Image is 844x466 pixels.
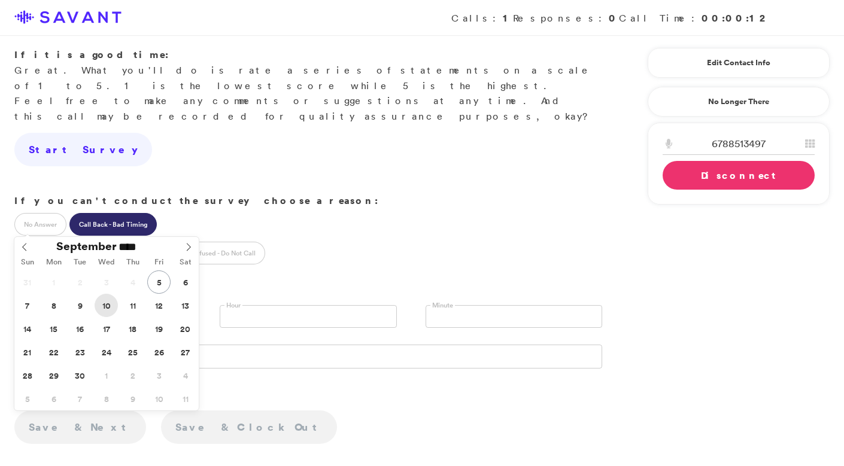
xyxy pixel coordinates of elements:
span: October 2, 2025 [121,364,144,387]
span: September 12, 2025 [147,294,171,317]
span: September 5, 2025 [147,270,171,294]
span: September 7, 2025 [16,294,39,317]
span: October 5, 2025 [16,387,39,410]
label: No Answer [14,213,66,236]
span: September 20, 2025 [174,317,197,340]
span: September 10, 2025 [95,294,118,317]
span: September 1, 2025 [42,270,65,294]
span: September 26, 2025 [147,340,171,364]
span: October 8, 2025 [95,387,118,410]
span: September 2, 2025 [68,270,92,294]
span: October 1, 2025 [95,364,118,387]
strong: If you can't conduct the survey choose a reason: [14,194,378,207]
span: Thu [120,258,146,266]
label: Refused - Do Not Call [182,242,265,264]
span: Sun [14,258,41,266]
span: September 9, 2025 [68,294,92,317]
a: Disconnect [663,161,815,190]
span: October 10, 2025 [147,387,171,410]
span: September 22, 2025 [42,340,65,364]
span: September 11, 2025 [121,294,144,317]
strong: 00:00:12 [702,11,770,25]
span: September 21, 2025 [16,340,39,364]
p: Great. What you'll do is rate a series of statements on a scale of 1 to 5. 1 is the lowest score ... [14,47,602,124]
label: Hour [224,301,242,310]
a: Save & Clock Out [161,410,337,444]
span: Mon [41,258,67,266]
span: September 29, 2025 [42,364,65,387]
span: October 6, 2025 [42,387,65,410]
span: September 16, 2025 [68,317,92,340]
span: September 25, 2025 [121,340,144,364]
span: September [56,240,117,252]
span: Sat [172,258,199,266]
span: September 6, 2025 [174,270,197,294]
strong: 0 [609,11,619,25]
span: September 17, 2025 [95,317,118,340]
a: No Longer There [648,87,830,117]
label: Call Back - Bad Timing [69,213,157,236]
a: Start Survey [14,133,152,166]
span: September 23, 2025 [68,340,92,364]
a: Edit Contact Info [663,53,815,72]
label: Minute [430,301,455,310]
strong: If it is a good time: [14,48,169,61]
span: September 28, 2025 [16,364,39,387]
span: September 18, 2025 [121,317,144,340]
strong: 1 [503,11,513,25]
a: Save & Next [14,410,146,444]
span: September 15, 2025 [42,317,65,340]
span: September 8, 2025 [42,294,65,317]
span: Tue [67,258,93,266]
span: August 31, 2025 [16,270,39,294]
span: Fri [146,258,172,266]
span: October 9, 2025 [121,387,144,410]
span: September 4, 2025 [121,270,144,294]
span: September 13, 2025 [174,294,197,317]
span: September 27, 2025 [174,340,197,364]
span: Wed [93,258,120,266]
span: September 24, 2025 [95,340,118,364]
span: September 3, 2025 [95,270,118,294]
input: Year [117,240,160,253]
span: September 14, 2025 [16,317,39,340]
span: September 30, 2025 [68,364,92,387]
span: September 19, 2025 [147,317,171,340]
span: October 3, 2025 [147,364,171,387]
span: October 7, 2025 [68,387,92,410]
span: October 11, 2025 [174,387,197,410]
span: October 4, 2025 [174,364,197,387]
